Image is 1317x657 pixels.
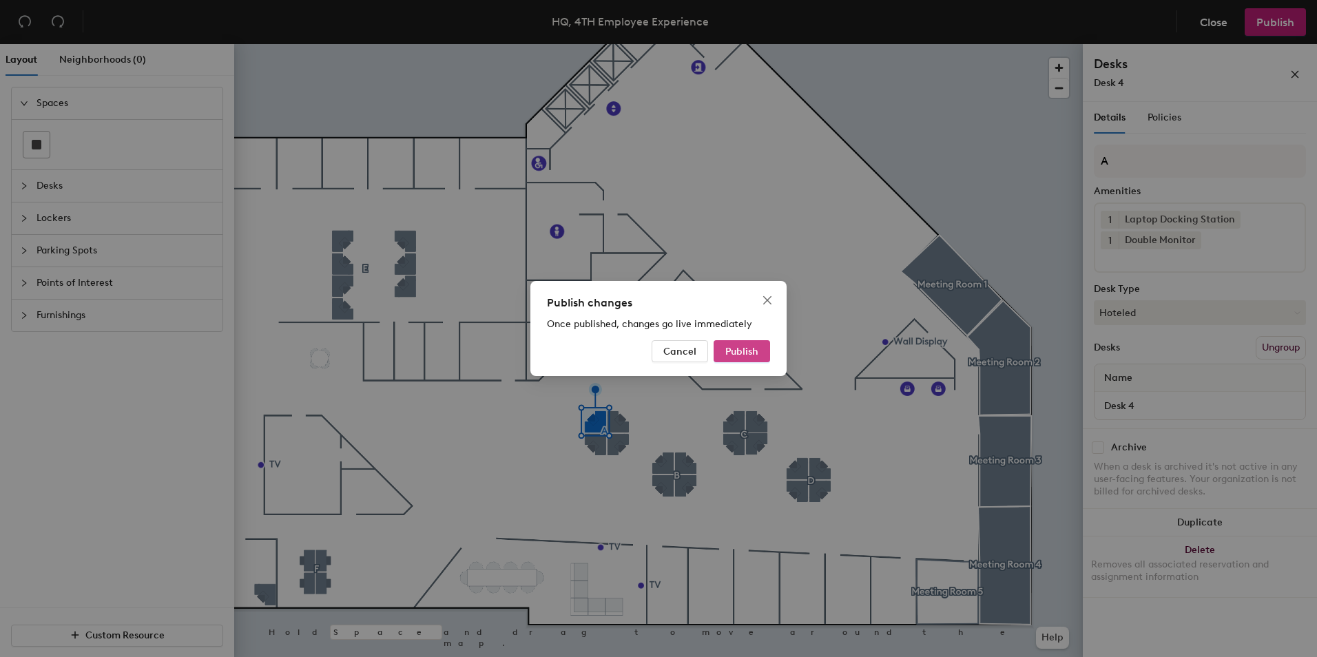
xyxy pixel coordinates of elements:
[756,289,778,311] button: Close
[756,295,778,306] span: Close
[663,346,696,357] span: Cancel
[547,318,752,330] span: Once published, changes go live immediately
[714,340,770,362] button: Publish
[547,295,770,311] div: Publish changes
[725,346,758,357] span: Publish
[762,295,773,306] span: close
[652,340,708,362] button: Cancel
